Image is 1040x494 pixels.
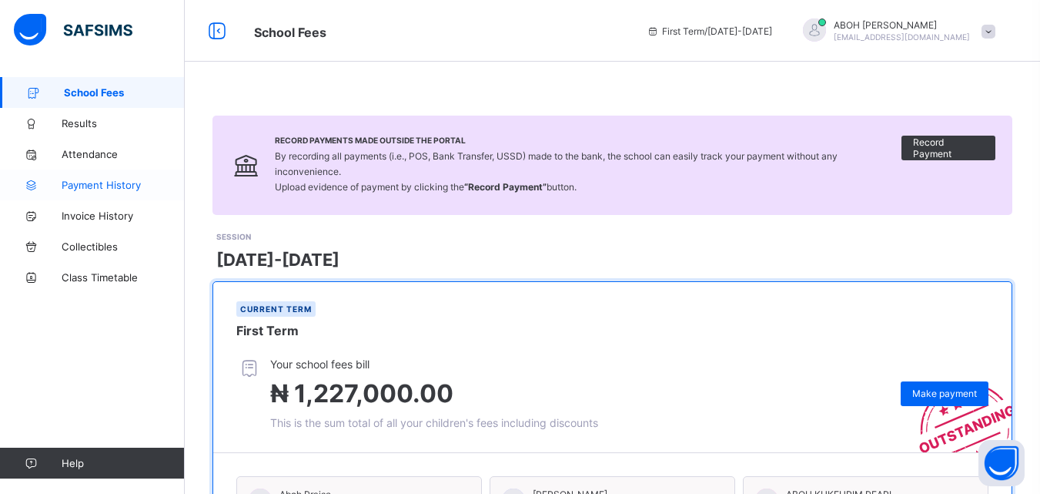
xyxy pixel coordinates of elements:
[64,86,185,99] span: School Fees
[216,250,339,270] span: [DATE]-[DATE]
[270,358,598,371] span: Your school fees bill
[900,365,1012,452] img: outstanding-stamp.3c148f88c3ebafa6da95868fa43343a1.svg
[62,271,185,284] span: Class Timetable
[834,32,970,42] span: [EMAIL_ADDRESS][DOMAIN_NAME]
[913,136,984,160] span: Record Payment
[62,240,185,253] span: Collectibles
[912,388,977,399] span: Make payment
[62,457,184,469] span: Help
[978,440,1025,486] button: Open asap
[275,150,838,193] span: By recording all payments (i.e., POS, Bank Transfer, USSD) made to the bank, the school can easil...
[254,25,326,40] span: School Fees
[216,232,251,241] span: SESSION
[62,179,185,191] span: Payment History
[62,210,185,222] span: Invoice History
[62,117,185,129] span: Results
[275,136,901,145] span: Record Payments Made Outside the Portal
[14,14,132,46] img: safsims
[270,416,598,429] span: This is the sum total of all your children's fees including discounts
[240,304,312,314] span: Current term
[464,181,547,193] b: “Record Payment”
[834,19,970,31] span: ABOH [PERSON_NAME]
[647,25,772,37] span: session/term information
[270,378,453,408] span: ₦ 1,227,000.00
[788,18,1003,44] div: ABOHDENIS
[62,148,185,160] span: Attendance
[236,323,299,338] span: First Term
